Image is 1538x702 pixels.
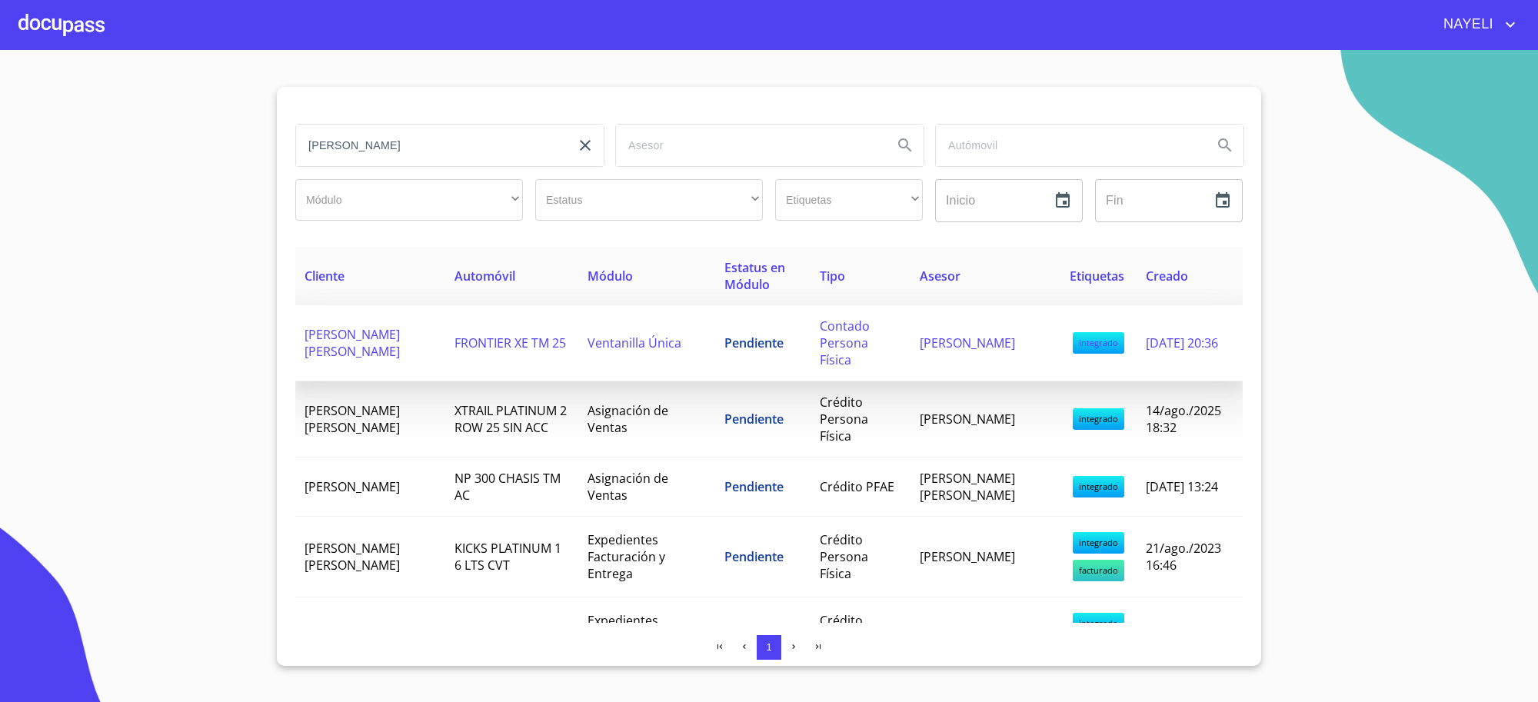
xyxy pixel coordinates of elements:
[588,470,668,504] span: Asignación de Ventas
[1073,332,1124,354] span: integrado
[1207,127,1243,164] button: Search
[454,620,559,654] span: SENTRA ADVANCE CVT
[616,125,881,166] input: search
[920,411,1015,428] span: [PERSON_NAME]
[1146,540,1221,574] span: 21/ago./2023 16:46
[588,334,681,351] span: Ventanilla Única
[1073,408,1124,430] span: integrado
[820,268,845,284] span: Tipo
[1146,334,1218,351] span: [DATE] 20:36
[588,402,668,436] span: Asignación de Ventas
[296,125,561,166] input: search
[724,334,784,351] span: Pendiente
[295,179,523,221] div: ​
[305,540,400,574] span: [PERSON_NAME] [PERSON_NAME]
[1146,268,1188,284] span: Creado
[820,318,870,368] span: Contado Persona Física
[724,259,785,293] span: Estatus en Módulo
[588,612,665,663] span: Expedientes Facturación y Entrega
[454,470,561,504] span: NP 300 CHASIS TM AC
[1146,402,1221,436] span: 14/ago./2025 18:32
[305,268,345,284] span: Cliente
[766,641,771,653] span: 1
[820,394,868,444] span: Crédito Persona Física
[1146,620,1221,654] span: 08/ago./2022 17:25
[1070,268,1124,284] span: Etiquetas
[535,179,763,221] div: ​
[305,326,400,360] span: [PERSON_NAME] [PERSON_NAME]
[454,334,566,351] span: FRONTIER XE TM 25
[1432,12,1520,37] button: account of current user
[454,402,567,436] span: XTRAIL PLATINUM 2 ROW 25 SIN ACC
[1432,12,1501,37] span: NAYELI
[936,125,1200,166] input: search
[588,531,665,582] span: Expedientes Facturación y Entrega
[724,411,784,428] span: Pendiente
[1073,532,1124,554] span: integrado
[1073,476,1124,497] span: integrado
[887,127,924,164] button: Search
[820,531,868,582] span: Crédito Persona Física
[1073,560,1124,581] span: facturado
[1073,613,1124,634] span: integrado
[775,179,923,221] div: ​
[920,268,960,284] span: Asesor
[920,548,1015,565] span: [PERSON_NAME]
[820,478,894,495] span: Crédito PFAE
[454,540,561,574] span: KICKS PLATINUM 1 6 LTS CVT
[724,548,784,565] span: Pendiente
[567,127,604,164] button: clear input
[305,402,400,436] span: [PERSON_NAME] [PERSON_NAME]
[588,268,633,284] span: Módulo
[820,612,868,663] span: Crédito Persona Física
[1146,478,1218,495] span: [DATE] 13:24
[454,268,515,284] span: Automóvil
[724,478,784,495] span: Pendiente
[920,470,1015,504] span: [PERSON_NAME] [PERSON_NAME]
[305,478,400,495] span: [PERSON_NAME]
[920,334,1015,351] span: [PERSON_NAME]
[757,635,781,660] button: 1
